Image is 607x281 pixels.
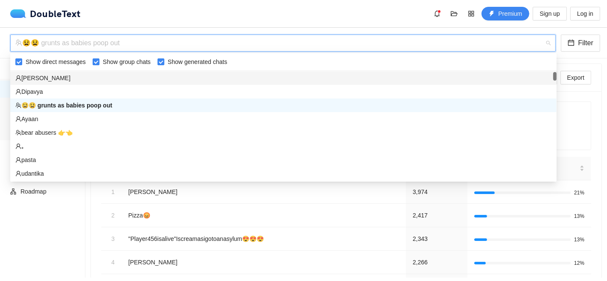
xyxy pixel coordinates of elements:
span: Sign up [540,9,560,18]
button: Sign up [533,7,566,20]
td: 2,343 [406,227,467,251]
button: Log in [570,7,600,20]
span: 13% [574,237,584,242]
span: Log in [577,9,593,18]
div: bear abusers 👉👈 [15,128,552,137]
span: thunderbolt [489,11,495,17]
button: thunderboltPremium [482,7,529,20]
span: Export [567,73,584,82]
span: Show generated chats [164,57,231,67]
span: bell [431,10,444,17]
span: folder-open [448,10,461,17]
div: 4 [108,258,115,267]
img: logo [10,9,30,18]
td: 2,417 [406,204,467,227]
span: user [15,116,21,122]
div: [PERSON_NAME] [15,73,552,83]
td: 2,266 [406,251,467,274]
div: udantika [10,167,557,180]
span: 12% [574,261,584,266]
button: calendarFilter [561,35,600,52]
div: 😫😫 grunts as babies poop out [15,35,543,51]
div: 1 [108,187,115,197]
div: 😫😫 grunts as babies poop out [10,98,557,112]
div: 2 [108,211,115,220]
span: user [15,89,21,95]
span: Show group chats [99,57,154,67]
span: team [15,130,21,136]
button: Export [560,71,591,84]
div: udantika [15,169,552,178]
span: 13% [574,214,584,219]
a: logoDoubleText [10,9,81,18]
span: apartment [10,188,16,194]
span: Show direct messages [22,57,89,67]
div: Ayaan [15,114,552,124]
span: Filter [578,38,593,48]
span: appstore [465,10,478,17]
td: [PERSON_NAME] [122,251,406,274]
div: bear abusers 👉👈 [10,126,557,139]
div: Ayaan [10,112,557,126]
div: khyati [10,71,557,85]
span: user [15,157,21,163]
button: appstore [464,7,478,20]
span: calendar [568,39,575,47]
button: bell [430,7,444,20]
div: DoubleText [10,9,81,18]
span: 😫😫 grunts as babies poop out [15,35,551,51]
span: Premium [498,9,522,18]
div: Dipavya [15,87,552,96]
div: ｡ [10,139,557,153]
button: folder-open [447,7,461,20]
span: user [15,171,21,177]
span: team [15,39,22,46]
div: pasta [15,155,552,165]
div: 😫😫 grunts as babies poop out [15,101,552,110]
div: ｡ [15,142,552,151]
span: Roadmap [20,183,79,200]
td: 3,974 [406,180,467,204]
span: 21% [574,190,584,195]
td: [PERSON_NAME] [122,180,406,204]
td: "Player456isalive"Iscreamasigotoanasylum😍😍😍 [122,227,406,251]
div: pasta [10,153,557,167]
div: Dipavya [10,85,557,98]
span: user [15,143,21,149]
span: user [15,75,21,81]
div: 3 [108,234,115,243]
td: Pizza😡 [122,204,406,227]
span: team [15,102,21,108]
